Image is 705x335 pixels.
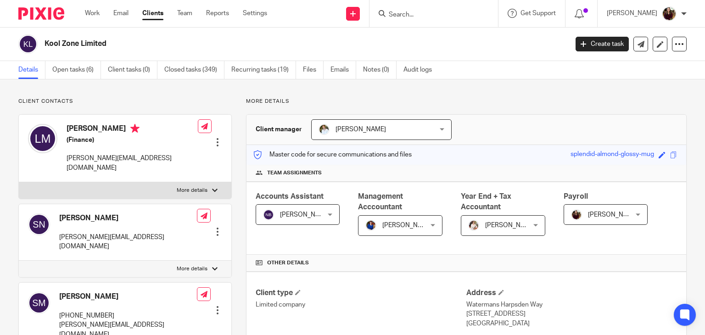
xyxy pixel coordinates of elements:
[59,292,197,301] h4: [PERSON_NAME]
[108,61,157,79] a: Client tasks (0)
[588,212,638,218] span: [PERSON_NAME]
[662,6,677,21] img: MaxAcc_Sep21_ElliDeanPhoto_030.jpg
[466,319,677,328] p: [GEOGRAPHIC_DATA]
[256,193,324,200] span: Accounts Assistant
[246,98,687,105] p: More details
[28,292,50,314] img: svg%3E
[45,39,459,49] h2: Kool Zone Limited
[485,222,536,229] span: [PERSON_NAME]
[18,7,64,20] img: Pixie
[18,61,45,79] a: Details
[256,300,466,309] p: Limited company
[388,11,470,19] input: Search
[206,9,229,18] a: Reports
[336,126,386,133] span: [PERSON_NAME]
[59,233,197,251] p: [PERSON_NAME][EMAIL_ADDRESS][DOMAIN_NAME]
[67,154,198,173] p: [PERSON_NAME][EMAIL_ADDRESS][DOMAIN_NAME]
[564,193,588,200] span: Payroll
[243,9,267,18] a: Settings
[59,311,197,320] p: [PHONE_NUMBER]
[382,222,433,229] span: [PERSON_NAME]
[461,193,511,211] span: Year End + Tax Accountant
[607,9,657,18] p: [PERSON_NAME]
[468,220,479,231] img: Kayleigh%20Henson.jpeg
[576,37,629,51] a: Create task
[303,61,324,79] a: Files
[256,125,302,134] h3: Client manager
[142,9,163,18] a: Clients
[267,169,322,177] span: Team assignments
[263,209,274,220] img: svg%3E
[177,265,207,273] p: More details
[267,259,309,267] span: Other details
[358,193,403,211] span: Management Acccountant
[256,288,466,298] h4: Client type
[85,9,100,18] a: Work
[28,124,57,153] img: svg%3E
[571,209,582,220] img: MaxAcc_Sep21_ElliDeanPhoto_030.jpg
[520,10,556,17] span: Get Support
[52,61,101,79] a: Open tasks (6)
[319,124,330,135] img: sarah-royle.jpg
[363,61,397,79] a: Notes (0)
[466,300,677,309] p: Watermans Harpsden Way
[466,309,677,318] p: [STREET_ADDRESS]
[365,220,376,231] img: Nicole.jpeg
[28,213,50,235] img: svg%3E
[130,124,140,133] i: Primary
[403,61,439,79] a: Audit logs
[177,9,192,18] a: Team
[231,61,296,79] a: Recurring tasks (19)
[113,9,129,18] a: Email
[330,61,356,79] a: Emails
[466,288,677,298] h4: Address
[177,187,207,194] p: More details
[280,212,330,218] span: [PERSON_NAME]
[18,98,232,105] p: Client contacts
[164,61,224,79] a: Closed tasks (349)
[253,150,412,159] p: Master code for secure communications and files
[67,124,198,135] h4: [PERSON_NAME]
[571,150,654,160] div: splendid-almond-glossy-mug
[18,34,38,54] img: svg%3E
[59,213,197,223] h4: [PERSON_NAME]
[67,135,198,145] h5: (Finance)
